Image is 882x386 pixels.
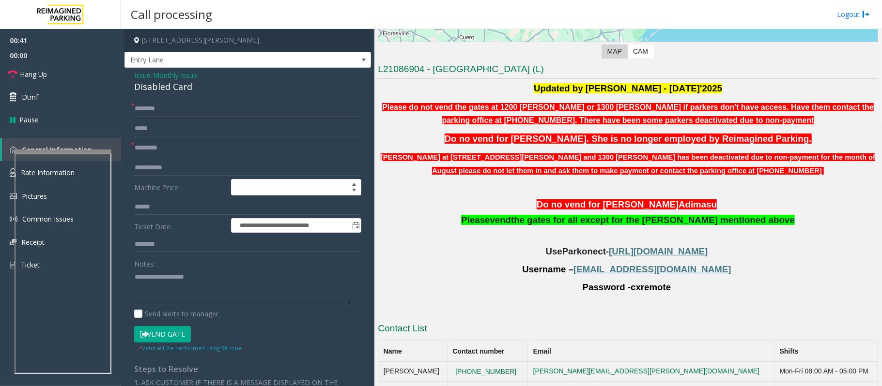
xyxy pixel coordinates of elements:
span: Increase value [347,179,361,187]
span: Hang Up [20,69,47,79]
span: - [606,246,609,256]
img: 'icon' [10,146,17,153]
span: [URL][DOMAIN_NAME] [609,246,708,256]
span: [EMAIL_ADDRESS][DOMAIN_NAME] [573,264,731,274]
span: - [151,71,197,80]
h3: Contact List [378,322,878,338]
span: Please [461,215,490,225]
div: Mon-Fri 08:00 AM - 05:00 PM [780,368,873,375]
button: Vend Gate [134,326,191,342]
h4: Steps to Resolve [134,365,361,374]
font: . [822,167,824,175]
th: Contact number [447,341,527,362]
b: Please do not vend the gates at 1200 [PERSON_NAME] or 1300 [PERSON_NAME] if parkers don't have ac... [382,103,874,125]
span: vend [490,215,511,225]
font: Updated by [PERSON_NAME] - [DATE]'2025 [534,83,722,93]
th: Email [528,341,774,362]
span: Do no vend for [PERSON_NAME]. She is no longer employed by Reimagined Parking. [445,134,812,144]
h3: L21086904 - [GEOGRAPHIC_DATA] (L) [378,63,878,79]
span: Use [546,246,562,256]
th: Shifts [774,341,878,362]
h4: [STREET_ADDRESS][PERSON_NAME] [124,29,371,52]
label: CAM [627,45,654,59]
img: 'icon' [10,239,16,245]
div: Disabled Card [134,80,361,93]
label: Send alerts to manager [134,309,218,319]
small: Vend will be performed using 9# tone [139,344,242,352]
font: [PERSON_NAME] at [STREET_ADDRESS][PERSON_NAME] and 1300 [PERSON_NAME] has been deactivated due to... [381,153,875,175]
th: Name [378,341,448,362]
label: Notes: [134,255,155,269]
span: Ad [679,199,691,209]
span: Dtmf [22,92,38,102]
span: Decrease value [347,187,361,195]
a: [PERSON_NAME][EMAIL_ADDRESS][PERSON_NAME][DOMAIN_NAME] [533,367,760,375]
span: Entry Lane [125,52,322,68]
a: Logout [837,9,870,19]
img: 'icon' [10,215,17,223]
span: Toggle popup [350,219,361,232]
img: 'icon' [10,261,16,269]
img: 'icon' [10,168,16,177]
label: Machine Price: [132,179,229,195]
span: Parkonect [562,246,606,257]
h3: Call processing [126,2,217,26]
label: Ticket Date: [132,218,229,233]
span: Pause [19,115,39,125]
span: General Information [22,145,92,154]
span: cxremote [631,282,671,293]
span: imasu [691,199,717,209]
td: [PERSON_NAME] [378,362,448,381]
a: [URL][DOMAIN_NAME] [609,248,708,256]
span: Monthly Issue [153,70,197,80]
button: [PHONE_NUMBER] [452,368,519,376]
span: Username – [522,264,573,274]
span: Issue [134,70,151,80]
img: 'icon' [10,193,17,199]
a: General Information [2,138,121,161]
span: Password - [583,282,631,292]
span: Do no vend for [PERSON_NAME] [537,199,679,209]
span: the gates for all except for the [PERSON_NAME] mentioned above [511,215,795,225]
label: Map [602,45,628,59]
img: logout [862,9,870,19]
